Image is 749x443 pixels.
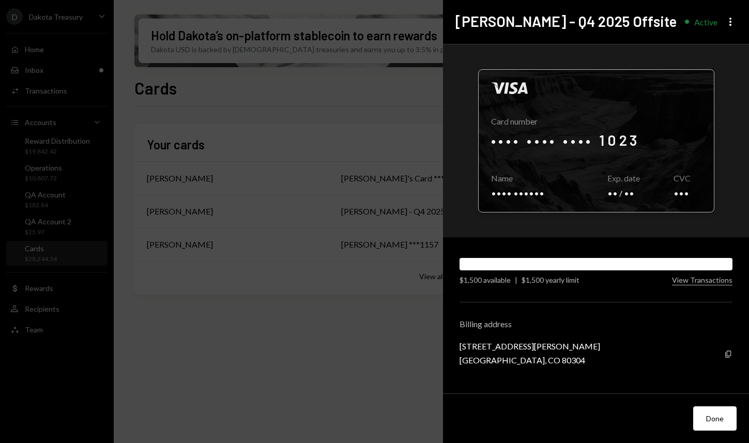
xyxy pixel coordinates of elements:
[694,17,717,27] div: Active
[522,274,579,285] div: $1,500 yearly limit
[460,341,600,351] div: [STREET_ADDRESS][PERSON_NAME]
[693,406,737,431] button: Done
[515,274,517,285] div: |
[460,274,511,285] div: $1,500 available
[455,11,677,32] h2: [PERSON_NAME] - Q4 2025 Offsite
[460,355,600,365] div: [GEOGRAPHIC_DATA], CO 80304
[672,276,732,285] button: View Transactions
[460,319,732,329] div: Billing address
[478,69,714,212] div: Click to reveal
